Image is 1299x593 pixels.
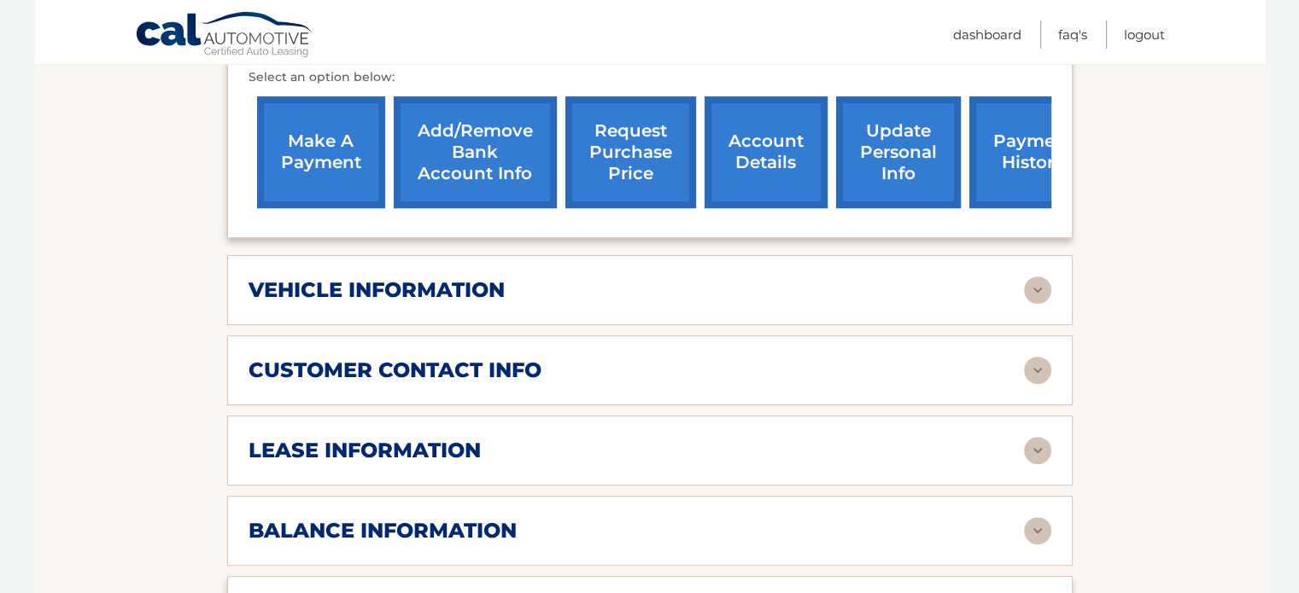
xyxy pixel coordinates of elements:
[249,438,481,463] h2: lease information
[249,67,1051,88] p: Select an option below:
[953,20,1021,49] a: Dashboard
[1024,357,1051,384] img: accordion-rest.svg
[565,96,696,208] a: request purchase price
[705,96,828,208] a: account details
[1024,276,1051,304] img: accordion-rest.svg
[249,358,541,383] h2: customer contact info
[1058,20,1087,49] a: FAQ's
[394,96,557,208] a: Add/Remove bank account info
[1024,437,1051,464] img: accordion-rest.svg
[836,96,961,208] a: update personal info
[1124,20,1165,49] a: Logout
[135,11,314,61] a: Cal Automotive
[249,518,517,544] h2: balance information
[1024,517,1051,544] img: accordion-rest.svg
[969,96,1097,208] a: payment history
[249,277,505,303] h2: vehicle information
[257,96,385,208] a: make a payment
